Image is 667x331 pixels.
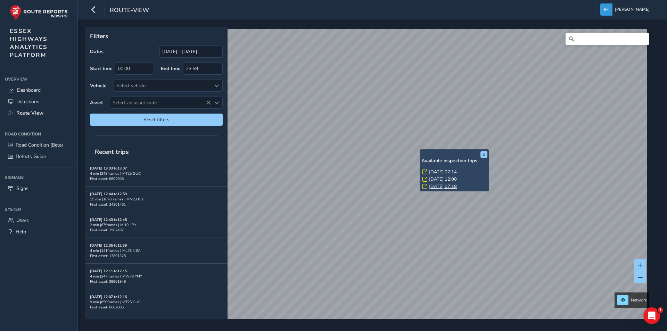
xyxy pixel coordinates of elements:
[90,99,103,106] label: Asset
[643,307,660,324] iframe: Intercom live chat
[90,166,127,171] strong: [DATE] 13:03 to 13:07
[90,299,223,305] div: 9 min | 650 frames | MT25 GUC
[110,6,149,16] span: route-view
[90,197,223,202] div: 15 min | 1670 frames | MM23 KJX
[90,274,223,279] div: 4 min | 247 frames | MW73 YMY
[615,3,650,16] span: [PERSON_NAME]
[17,87,41,93] span: Dashboard
[90,65,113,72] label: Start time
[16,229,26,235] span: Help
[90,191,127,197] strong: [DATE] 12:44 to 12:59
[90,305,124,310] span: First asset: 6602005
[16,110,43,116] span: Route View
[90,227,124,233] span: First asset: 3902497
[90,222,223,227] div: 2 min | 67 frames | MJ19 LPY
[16,217,29,224] span: Users
[90,114,223,126] button: Reset filters
[90,279,126,284] span: First asset: 39901948
[566,33,649,45] input: Search
[90,243,127,248] strong: [DATE] 12:35 to 12:39
[16,153,46,160] span: Defects Guide
[88,29,647,327] canvas: Map
[211,97,222,108] div: Select an asset code
[10,5,68,20] img: rr logo
[90,217,127,222] strong: [DATE] 12:43 to 12:45
[631,297,647,303] span: Network
[5,84,73,96] a: Dashboard
[110,97,211,108] span: Select an asset code
[90,248,223,253] div: 4 min | 141 frames | ML73 NBA
[16,98,39,105] span: Detections
[5,204,73,215] div: System
[5,96,73,107] a: Detections
[5,74,73,84] div: Overview
[161,65,181,72] label: End time
[90,143,134,161] span: Recent trips
[90,48,104,55] label: Dates
[600,3,652,16] button: [PERSON_NAME]
[5,226,73,238] a: Help
[90,253,126,258] span: First asset: 13801328
[429,169,457,175] a: [DATE] 07:14
[5,215,73,226] a: Users
[5,139,73,151] a: Road Condition (Beta)
[421,158,487,164] h6: Available inspection trips:
[429,183,457,190] a: [DATE] 07:18
[10,27,48,59] span: ESSEX HIGHWAYS ANALYTICS PLATFORM
[5,183,73,194] a: Signs
[90,294,127,299] strong: [DATE] 12:07 to 12:16
[90,202,126,207] span: First asset: 24301461
[90,176,124,181] span: First asset: 6602005
[90,32,223,41] p: Filters
[600,3,612,16] img: diamond-layout
[5,107,73,119] a: Route View
[90,82,107,89] label: Vehicle
[16,185,28,192] span: Signs
[90,268,127,274] strong: [DATE] 12:11 to 12:15
[114,80,211,91] div: Select vehicle
[5,172,73,183] div: Signage
[5,129,73,139] div: Road Condition
[480,151,487,158] button: x
[95,116,217,123] span: Reset filters
[429,176,457,182] a: [DATE] 12:00
[90,171,223,176] div: 4 min | 248 frames | MT25 GUC
[658,307,663,313] span: 1
[5,151,73,162] a: Defects Guide
[16,142,63,148] span: Road Condition (Beta)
